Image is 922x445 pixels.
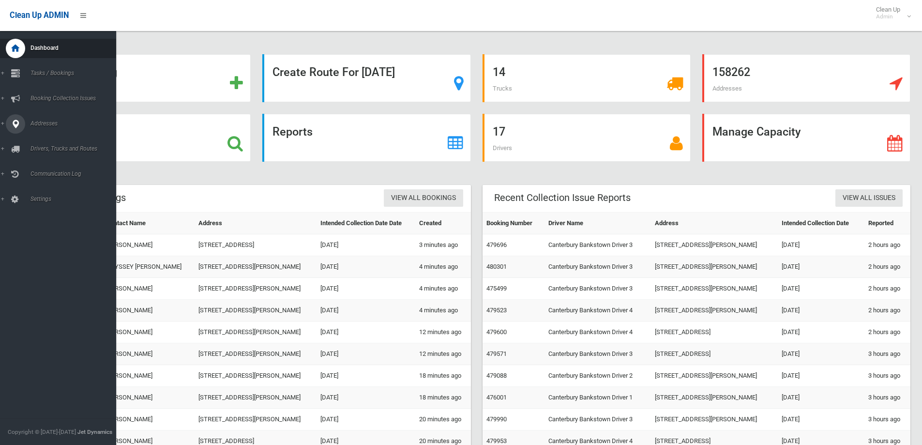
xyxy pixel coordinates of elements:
[486,415,507,423] a: 479990
[864,387,910,409] td: 3 hours ago
[486,328,507,336] a: 479600
[415,234,470,256] td: 3 minutes ago
[195,213,317,234] th: Address
[384,189,463,207] a: View All Bookings
[544,365,651,387] td: Canterbury Bankstown Driver 2
[835,189,903,207] a: View All Issues
[483,188,642,207] header: Recent Collection Issue Reports
[778,365,864,387] td: [DATE]
[651,365,778,387] td: [STREET_ADDRESS][PERSON_NAME]
[415,365,470,387] td: 18 minutes ago
[483,114,691,162] a: 17 Drivers
[864,365,910,387] td: 3 hours ago
[651,343,778,365] td: [STREET_ADDRESS]
[195,234,317,256] td: [STREET_ADDRESS]
[28,145,123,152] span: Drivers, Trucks and Routes
[102,213,195,234] th: Contact Name
[272,125,313,138] strong: Reports
[778,343,864,365] td: [DATE]
[415,322,470,343] td: 12 minutes ago
[317,300,415,322] td: [DATE]
[864,256,910,278] td: 2 hours ago
[651,234,778,256] td: [STREET_ADDRESS][PERSON_NAME]
[778,256,864,278] td: [DATE]
[544,256,651,278] td: Canterbury Bankstown Driver 3
[195,256,317,278] td: [STREET_ADDRESS][PERSON_NAME]
[102,278,195,300] td: [PERSON_NAME]
[262,114,470,162] a: Reports
[493,144,512,152] span: Drivers
[415,213,470,234] th: Created
[483,213,544,234] th: Booking Number
[317,256,415,278] td: [DATE]
[415,343,470,365] td: 12 minutes ago
[317,365,415,387] td: [DATE]
[864,300,910,322] td: 2 hours ago
[77,429,112,435] strong: Jet Dynamics
[102,409,195,430] td: [PERSON_NAME]
[317,322,415,343] td: [DATE]
[317,409,415,430] td: [DATE]
[28,170,123,177] span: Communication Log
[195,409,317,430] td: [STREET_ADDRESS][PERSON_NAME]
[195,300,317,322] td: [STREET_ADDRESS][PERSON_NAME]
[415,256,470,278] td: 4 minutes ago
[8,429,76,435] span: Copyright © [DATE]-[DATE]
[28,70,123,77] span: Tasks / Bookings
[102,387,195,409] td: [PERSON_NAME]
[778,213,864,234] th: Intended Collection Date
[864,322,910,343] td: 2 hours ago
[544,234,651,256] td: Canterbury Bankstown Driver 3
[871,6,910,20] span: Clean Up
[778,387,864,409] td: [DATE]
[544,300,651,322] td: Canterbury Bankstown Driver 4
[317,213,415,234] th: Intended Collection Date Date
[28,45,123,51] span: Dashboard
[102,256,195,278] td: ODYSSEY [PERSON_NAME]
[651,409,778,430] td: [STREET_ADDRESS][PERSON_NAME]
[415,278,470,300] td: 4 minutes ago
[317,234,415,256] td: [DATE]
[864,409,910,430] td: 3 hours ago
[712,85,742,92] span: Addresses
[702,54,910,102] a: 158262 Addresses
[544,213,651,234] th: Driver Name
[317,278,415,300] td: [DATE]
[195,322,317,343] td: [STREET_ADDRESS][PERSON_NAME]
[43,54,251,102] a: Add Booking
[651,256,778,278] td: [STREET_ADDRESS][PERSON_NAME]
[102,300,195,322] td: [PERSON_NAME]
[272,65,395,79] strong: Create Route For [DATE]
[102,343,195,365] td: [PERSON_NAME]
[486,350,507,357] a: 479571
[486,285,507,292] a: 475499
[195,365,317,387] td: [STREET_ADDRESS][PERSON_NAME]
[544,387,651,409] td: Canterbury Bankstown Driver 1
[544,322,651,343] td: Canterbury Bankstown Driver 4
[415,387,470,409] td: 18 minutes ago
[778,322,864,343] td: [DATE]
[262,54,470,102] a: Create Route For [DATE]
[195,278,317,300] td: [STREET_ADDRESS][PERSON_NAME]
[486,241,507,248] a: 479696
[778,409,864,430] td: [DATE]
[28,95,123,102] span: Booking Collection Issues
[651,213,778,234] th: Address
[544,409,651,430] td: Canterbury Bankstown Driver 3
[28,196,123,202] span: Settings
[712,125,801,138] strong: Manage Capacity
[486,394,507,401] a: 476001
[415,409,470,430] td: 20 minutes ago
[778,278,864,300] td: [DATE]
[415,300,470,322] td: 4 minutes ago
[102,322,195,343] td: [PERSON_NAME]
[651,322,778,343] td: [STREET_ADDRESS]
[493,85,512,92] span: Trucks
[102,365,195,387] td: [PERSON_NAME]
[317,387,415,409] td: [DATE]
[651,278,778,300] td: [STREET_ADDRESS][PERSON_NAME]
[778,234,864,256] td: [DATE]
[10,11,69,20] span: Clean Up ADMIN
[544,278,651,300] td: Canterbury Bankstown Driver 3
[864,343,910,365] td: 3 hours ago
